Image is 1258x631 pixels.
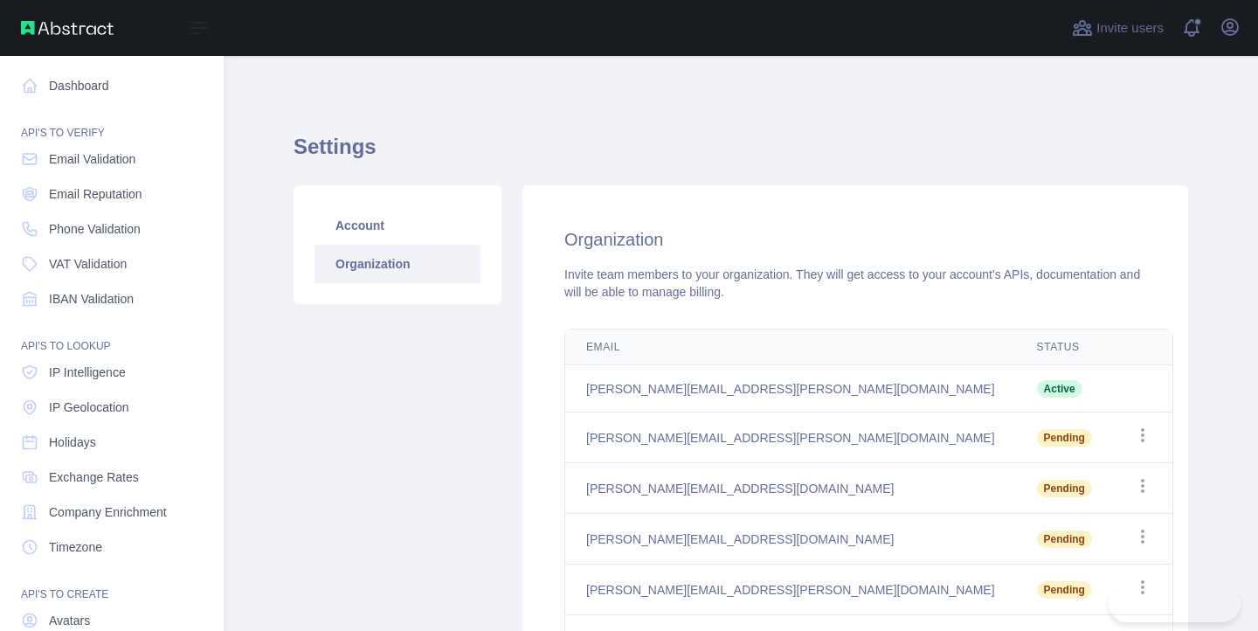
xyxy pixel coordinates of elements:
[49,150,135,168] span: Email Validation
[14,318,210,353] div: API'S TO LOOKUP
[49,255,127,273] span: VAT Validation
[1037,480,1092,497] span: Pending
[1037,530,1092,548] span: Pending
[314,245,480,283] a: Organization
[1096,18,1164,38] span: Invite users
[49,612,90,629] span: Avatars
[565,365,1016,413] td: [PERSON_NAME][EMAIL_ADDRESS][PERSON_NAME][DOMAIN_NAME]
[14,70,210,101] a: Dashboard
[49,503,167,521] span: Company Enrichment
[49,220,141,238] span: Phone Validation
[1109,586,1241,622] iframe: Toggle Customer Support
[21,21,114,35] img: Abstract API
[49,468,139,486] span: Exchange Rates
[1016,329,1113,365] th: Status
[49,185,142,203] span: Email Reputation
[14,248,210,280] a: VAT Validation
[565,514,1016,565] td: [PERSON_NAME][EMAIL_ADDRESS][DOMAIN_NAME]
[14,357,210,388] a: IP Intelligence
[294,133,1188,175] h1: Settings
[14,392,210,423] a: IP Geolocation
[564,227,1146,252] h2: Organization
[14,426,210,458] a: Holidays
[14,566,210,601] div: API'S TO CREATE
[565,329,1016,365] th: Email
[1037,380,1082,398] span: Active
[49,433,96,451] span: Holidays
[14,105,210,140] div: API'S TO VERIFY
[49,399,129,416] span: IP Geolocation
[1068,14,1167,42] button: Invite users
[14,496,210,528] a: Company Enrichment
[49,290,134,308] span: IBAN Validation
[565,463,1016,514] td: [PERSON_NAME][EMAIL_ADDRESS][DOMAIN_NAME]
[14,213,210,245] a: Phone Validation
[49,364,126,381] span: IP Intelligence
[14,531,210,563] a: Timezone
[565,413,1016,463] td: [PERSON_NAME][EMAIL_ADDRESS][PERSON_NAME][DOMAIN_NAME]
[49,538,102,556] span: Timezone
[314,206,480,245] a: Account
[1037,429,1092,447] span: Pending
[14,143,210,175] a: Email Validation
[14,178,210,210] a: Email Reputation
[1037,581,1092,599] span: Pending
[14,283,210,315] a: IBAN Validation
[565,565,1016,615] td: [PERSON_NAME][EMAIL_ADDRESS][PERSON_NAME][DOMAIN_NAME]
[564,266,1146,301] div: Invite team members to your organization. They will get access to your account's APIs, documentat...
[14,461,210,493] a: Exchange Rates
